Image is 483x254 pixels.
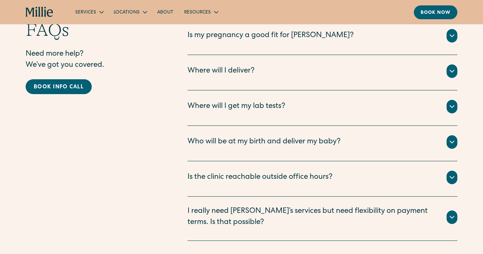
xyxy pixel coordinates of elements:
[414,5,457,19] a: Book now
[188,206,438,228] div: I really need [PERSON_NAME]’s services but need flexibility on payment terms. Is that possible?
[26,79,92,94] a: Book info call
[179,6,223,18] div: Resources
[421,9,451,17] div: Book now
[152,6,179,18] a: About
[70,6,108,18] div: Services
[184,9,211,16] div: Resources
[188,137,341,148] div: Who will be at my birth and deliver my baby?
[114,9,140,16] div: Locations
[188,172,333,183] div: Is the clinic reachable outside office hours?
[108,6,152,18] div: Locations
[188,101,285,112] div: Where will I get my lab tests?
[188,66,255,77] div: Where will I deliver?
[26,49,161,71] p: Need more help? We’ve got you covered.
[34,83,84,91] div: Book info call
[75,9,96,16] div: Services
[26,7,54,18] a: home
[26,20,161,40] h2: FAQs
[188,30,354,41] div: Is my pregnancy a good fit for [PERSON_NAME]?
